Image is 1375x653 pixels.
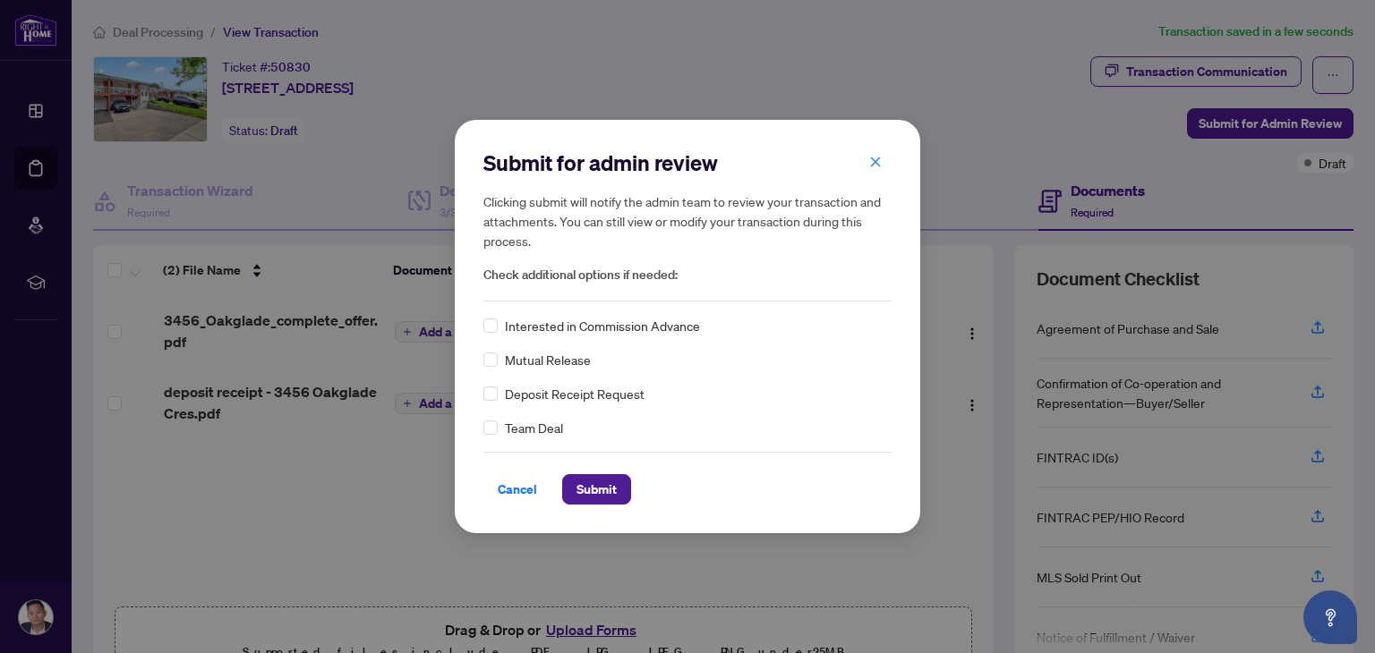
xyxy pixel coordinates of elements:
[505,316,700,335] span: Interested in Commission Advance
[505,384,645,403] span: Deposit Receipt Request
[498,475,537,504] span: Cancel
[483,191,892,250] h5: Clicking submit will notify the admin team to review your transaction and attachments. You can st...
[576,475,617,504] span: Submit
[869,156,882,168] span: close
[562,474,631,505] button: Submit
[505,418,563,437] span: Team Deal
[483,265,892,285] span: Check additional options if needed:
[483,474,551,505] button: Cancel
[1303,590,1357,644] button: Open asap
[483,148,892,177] h2: Submit for admin review
[505,350,591,369] span: Mutual Release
